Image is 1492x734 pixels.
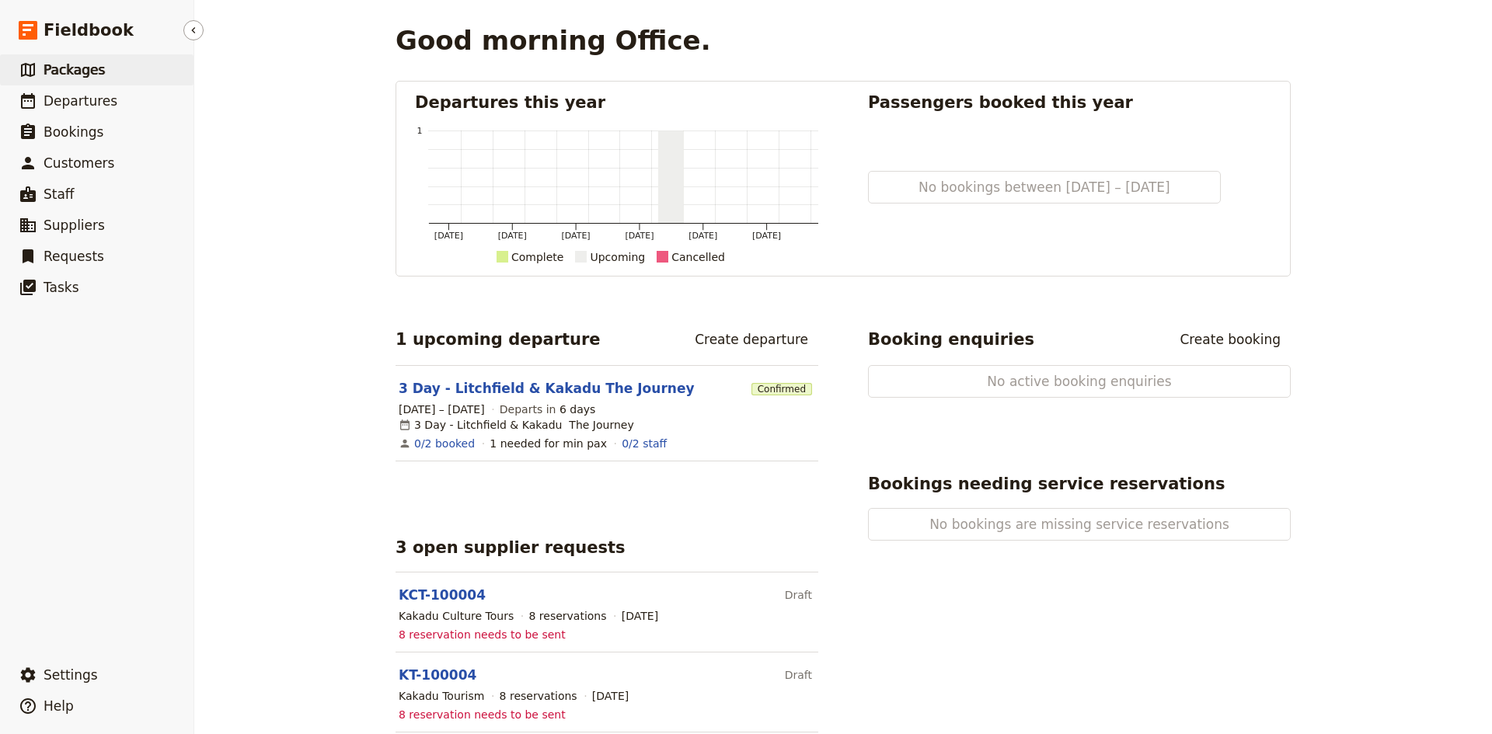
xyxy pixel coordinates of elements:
[44,249,104,264] span: Requests
[434,231,463,241] tspan: [DATE]
[785,662,812,688] div: Draft
[396,536,626,559] h2: 3 open supplier requests
[183,20,204,40] button: Hide menu
[44,62,105,78] span: Packages
[511,248,563,266] div: Complete
[919,178,1170,197] span: No bookings between [DATE] – [DATE]
[688,231,717,241] tspan: [DATE]
[44,280,79,295] span: Tasks
[399,608,514,624] div: Kakadu Culture Tours
[490,436,607,451] div: 1 needed for min pax
[751,383,812,395] span: Confirmed
[528,608,606,624] div: 8 reservations
[592,688,629,704] span: [DATE]
[868,91,1271,114] h2: Passengers booked this year
[44,667,98,683] span: Settings
[44,124,103,140] span: Bookings
[562,231,591,241] tspan: [DATE]
[414,436,475,451] a: View the bookings for this departure
[399,379,695,398] a: 3 Day - Litchfield & Kakadu The Journey
[44,186,75,202] span: Staff
[399,707,566,722] span: 8 reservation needs to be sent
[625,231,654,241] tspan: [DATE]
[685,326,818,353] a: Create departure
[559,403,595,416] span: 6 days
[868,472,1225,496] h2: Bookings needing service reservations
[399,667,476,683] a: KT-100004
[752,231,781,241] tspan: [DATE]
[417,126,423,136] tspan: 1
[44,217,105,233] span: Suppliers
[500,688,577,704] div: 8 reservations
[44,155,114,171] span: Customers
[1170,326,1291,353] a: Create booking
[396,25,711,56] h1: Good morning Office.
[44,19,134,42] span: Fieldbook
[622,608,658,624] span: [DATE]
[44,698,74,714] span: Help
[500,402,595,417] span: Departs in
[590,248,645,266] div: Upcoming
[399,402,485,417] span: [DATE] – [DATE]
[399,688,484,704] div: Kakadu Tourism
[671,248,725,266] div: Cancelled
[399,417,634,433] div: 3 Day - Litchfield & Kakadu The Journey
[415,91,818,114] h2: Departures this year
[498,231,527,241] tspan: [DATE]
[622,436,667,451] a: 0/2 staff
[399,627,566,642] span: 8 reservation needs to be sent
[868,328,1034,351] h2: Booking enquiries
[919,372,1240,391] span: No active booking enquiries
[44,93,117,109] span: Departures
[785,582,812,608] div: Draft
[399,587,486,603] a: KCT-100004
[919,515,1240,534] span: No bookings are missing service reservations
[396,328,601,351] h2: 1 upcoming departure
